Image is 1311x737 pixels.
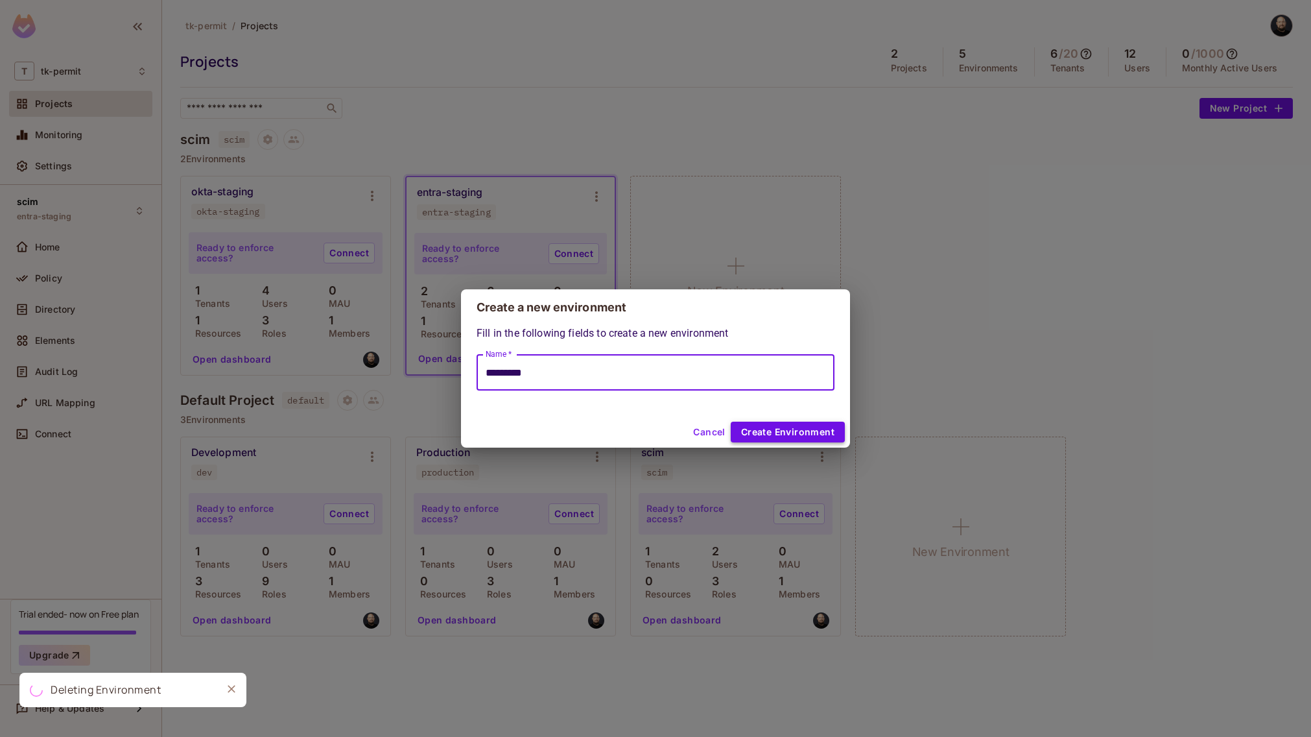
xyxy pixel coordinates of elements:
label: Name * [486,348,512,359]
button: Close [222,679,241,699]
button: Create Environment [731,422,845,442]
button: Cancel [688,422,730,442]
div: Deleting Environment [51,682,161,698]
h2: Create a new environment [461,289,850,326]
div: Fill in the following fields to create a new environment [477,326,834,391]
